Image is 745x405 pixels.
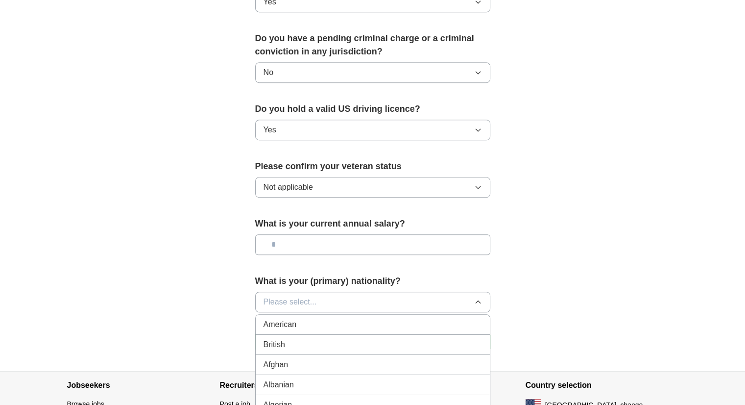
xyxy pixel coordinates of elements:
span: Please select... [264,296,317,308]
span: No [264,67,273,78]
button: Not applicable [255,177,490,198]
span: Afghan [264,359,288,371]
label: What is your (primary) nationality? [255,275,490,288]
label: Do you hold a valid US driving licence? [255,102,490,116]
button: Please select... [255,292,490,312]
span: American [264,319,297,330]
label: What is your current annual salary? [255,217,490,230]
span: Yes [264,124,276,136]
span: British [264,339,285,351]
span: Not applicable [264,181,313,193]
span: Albanian [264,379,294,391]
label: Do you have a pending criminal charge or a criminal conviction in any jurisdiction? [255,32,490,58]
button: No [255,62,490,83]
button: Yes [255,120,490,140]
label: Please confirm your veteran status [255,160,490,173]
h4: Country selection [526,372,678,399]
